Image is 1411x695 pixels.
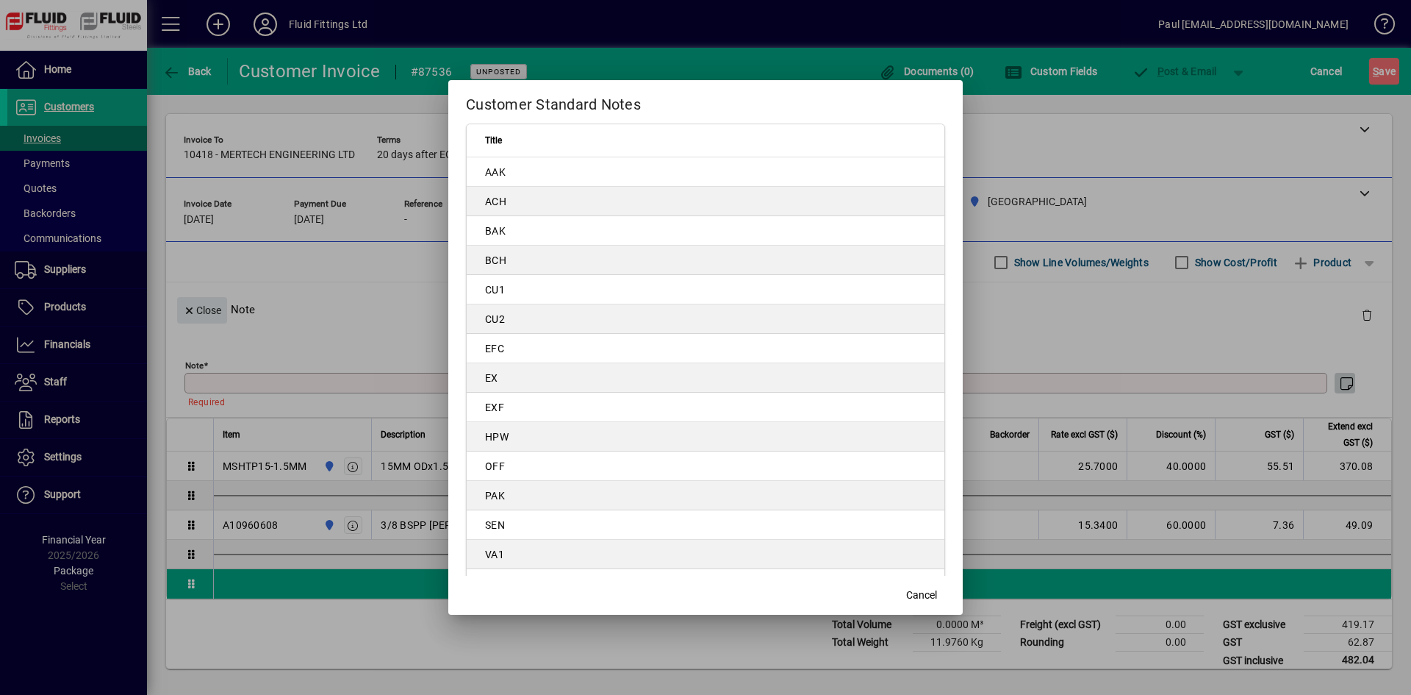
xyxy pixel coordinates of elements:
td: OFF [467,452,944,481]
td: SEN [467,510,944,540]
button: Cancel [898,582,945,609]
td: EX [467,363,944,393]
span: Cancel [906,588,937,603]
td: BCH [467,246,944,275]
span: Title [485,132,502,149]
td: BAK [467,216,944,246]
td: EFC [467,334,944,363]
td: AAK [467,157,944,187]
h2: Customer Standard Notes [448,80,963,123]
td: VA1 [467,540,944,569]
td: CU2 [467,304,944,334]
td: ACH [467,187,944,216]
td: CU1 [467,275,944,304]
td: VAL [467,569,944,599]
td: HPW [467,422,944,452]
td: PAK [467,481,944,510]
td: EXF [467,393,944,422]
